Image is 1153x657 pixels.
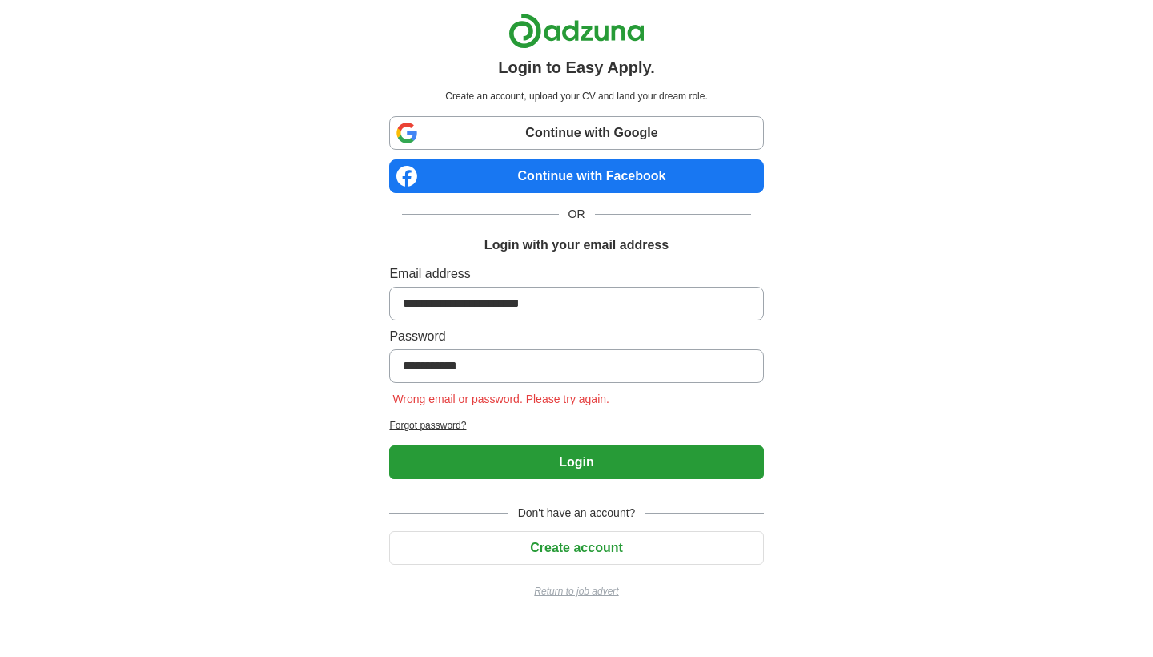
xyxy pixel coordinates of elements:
[508,13,645,49] img: Adzuna logo
[389,116,763,150] a: Continue with Google
[559,206,595,223] span: OR
[508,505,645,522] span: Don't have an account?
[389,264,763,284] label: Email address
[389,393,613,405] span: Wrong email or password. Please try again.
[389,418,763,433] a: Forgot password?
[389,327,763,346] label: Password
[389,584,763,599] a: Return to job advert
[498,55,655,79] h1: Login to Easy Apply.
[389,541,763,554] a: Create account
[389,445,763,479] button: Login
[484,236,669,255] h1: Login with your email address
[392,89,760,103] p: Create an account, upload your CV and land your dream role.
[389,531,763,565] button: Create account
[389,159,763,193] a: Continue with Facebook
